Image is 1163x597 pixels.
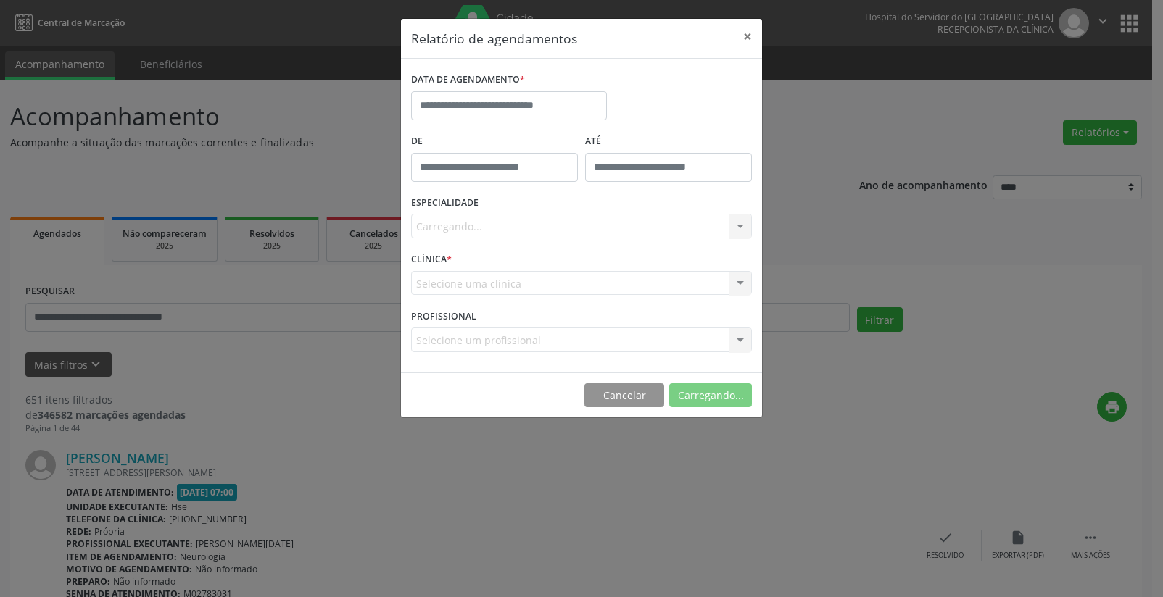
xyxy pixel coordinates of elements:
label: DATA DE AGENDAMENTO [411,69,525,91]
label: PROFISSIONAL [411,305,476,327]
label: ESPECIALIDADE [411,192,479,214]
label: CLÍNICA [411,249,452,271]
label: ATÉ [585,130,752,153]
button: Carregando... [669,383,752,408]
button: Close [733,19,762,54]
button: Cancelar [584,383,664,408]
h5: Relatório de agendamentos [411,29,577,48]
label: De [411,130,578,153]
